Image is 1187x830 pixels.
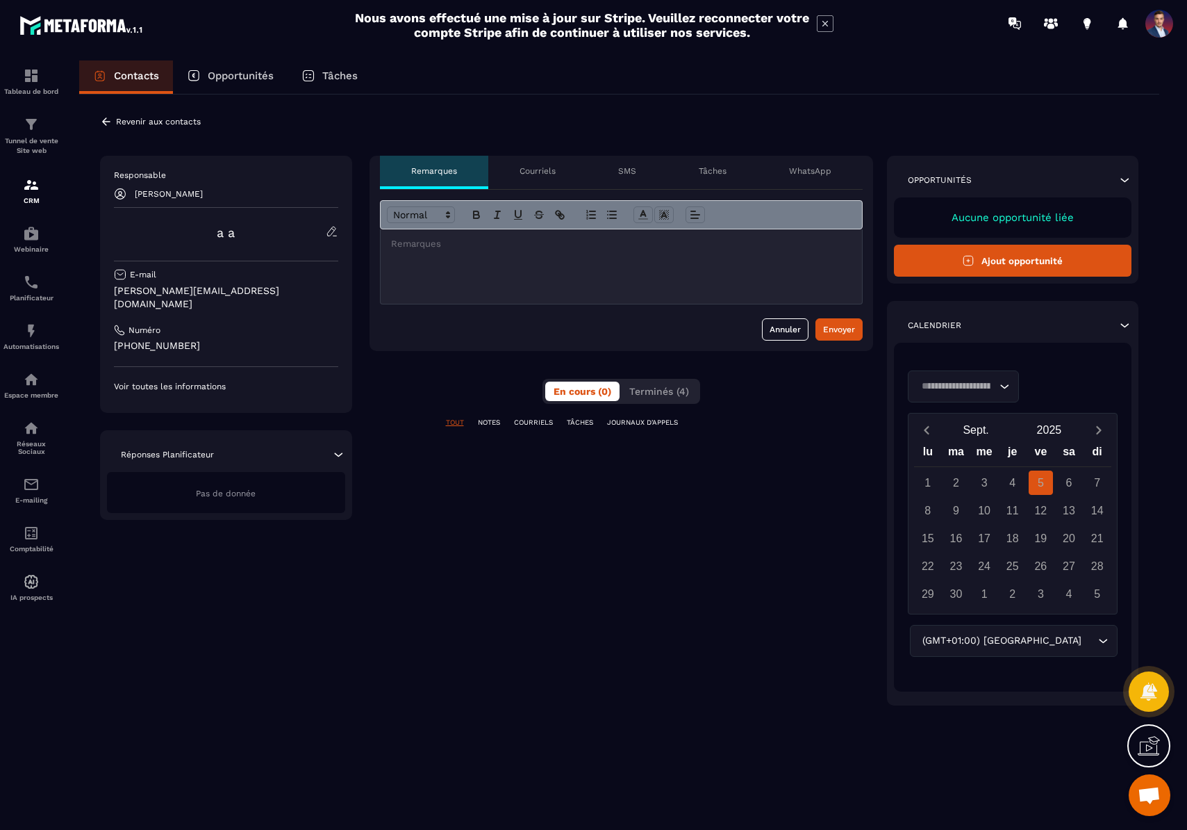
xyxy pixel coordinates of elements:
[914,421,940,439] button: Previous month
[3,391,59,399] p: Espace membre
[915,526,940,551] div: 15
[23,371,40,388] img: automations
[567,418,593,428] p: TÂCHES
[629,386,689,397] span: Terminés (4)
[915,498,940,523] div: 8
[114,70,159,82] p: Contacts
[972,554,997,578] div: 24
[23,573,40,590] img: automations
[942,442,970,466] div: ma
[446,418,464,428] p: TOUT
[1057,582,1081,606] div: 4
[3,409,59,466] a: social-networksocial-networkRéseaux Sociaux
[1029,498,1053,523] div: 12
[910,625,1118,657] div: Search for option
[1057,498,1081,523] div: 13
[545,382,620,401] button: En cours (0)
[3,496,59,504] p: E-mailing
[23,67,40,84] img: formation
[915,471,940,495] div: 1
[19,13,144,38] img: logo
[1085,526,1109,551] div: 21
[972,498,997,523] div: 10
[815,318,863,341] button: Envoyer
[208,70,274,82] p: Opportunités
[128,325,160,336] p: Numéro
[3,57,59,106] a: formationformationTableau de bord
[908,211,1118,224] p: Aucune opportunité liée
[1085,554,1109,578] div: 28
[1013,418,1086,442] button: Open years overlay
[354,10,810,40] h2: Nous avons effectué une mise à jour sur Stripe. Veuillez reconnecter votre compte Stripe afin de ...
[914,442,1112,606] div: Calendar wrapper
[3,343,59,350] p: Automatisations
[1084,633,1095,649] input: Search for option
[607,418,678,428] p: JOURNAUX D'APPELS
[23,116,40,133] img: formation
[520,165,556,177] p: Courriels
[114,381,338,392] p: Voir toutes les informations
[908,174,972,186] p: Opportunités
[114,284,338,311] p: [PERSON_NAME][EMAIL_ADDRESS][DOMAIN_NAME]
[914,442,943,466] div: lu
[3,197,59,204] p: CRM
[288,60,372,94] a: Tâches
[908,371,1019,402] div: Search for option
[914,471,1112,606] div: Calendar days
[917,379,996,394] input: Search for option
[1085,498,1109,523] div: 14
[79,60,173,94] a: Contacts
[1029,582,1053,606] div: 3
[972,582,997,606] div: 1
[944,471,968,495] div: 2
[1083,442,1111,466] div: di
[3,166,59,215] a: formationformationCRM
[1029,471,1053,495] div: 5
[1029,554,1053,578] div: 26
[1000,498,1024,523] div: 11
[3,245,59,253] p: Webinaire
[23,274,40,291] img: scheduler
[121,449,214,460] p: Réponses Planificateur
[944,582,968,606] div: 30
[1086,421,1111,439] button: Next month
[1085,471,1109,495] div: 7
[3,594,59,601] p: IA prospects
[915,554,940,578] div: 22
[894,245,1132,277] button: Ajout opportunité
[940,418,1013,442] button: Open months overlay
[970,442,999,466] div: me
[972,526,997,551] div: 17
[3,545,59,553] p: Comptabilité
[135,189,203,199] p: [PERSON_NAME]
[3,312,59,361] a: automationsautomationsAutomatisations
[3,466,59,514] a: emailemailE-mailing
[1000,526,1024,551] div: 18
[23,420,40,437] img: social-network
[130,269,156,280] p: E-mail
[3,106,59,166] a: formationformationTunnel de vente Site web
[23,525,40,542] img: accountant
[514,418,553,428] p: COURRIELS
[217,225,235,240] a: a a
[3,136,59,156] p: Tunnel de vente Site web
[196,489,256,498] span: Pas de donnée
[1000,554,1024,578] div: 25
[3,88,59,95] p: Tableau de bord
[554,386,611,397] span: En cours (0)
[919,633,1084,649] span: (GMT+01:00) [GEOGRAPHIC_DATA]
[762,318,808,341] button: Annuler
[173,60,288,94] a: Opportunités
[1000,582,1024,606] div: 2
[789,165,831,177] p: WhatsApp
[621,382,697,401] button: Terminés (4)
[322,70,358,82] p: Tâches
[23,177,40,193] img: formation
[411,165,457,177] p: Remarques
[3,361,59,409] a: automationsautomationsEspace membre
[944,554,968,578] div: 23
[1027,442,1055,466] div: ve
[23,476,40,493] img: email
[3,514,59,563] a: accountantaccountantComptabilité
[1029,526,1053,551] div: 19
